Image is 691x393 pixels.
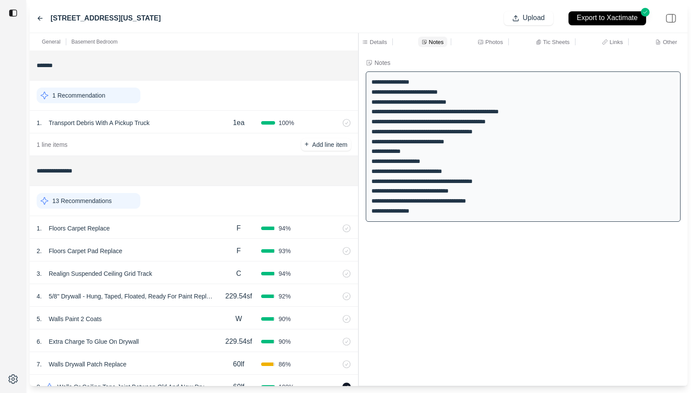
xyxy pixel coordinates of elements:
img: toggle sidebar [9,9,17,17]
button: Export to Xactimate [568,11,646,25]
p: Export to Xactimate [577,13,638,23]
img: right-panel.svg [661,9,681,28]
label: [STREET_ADDRESS][US_STATE] [51,13,161,24]
button: Upload [504,11,553,25]
p: Upload [523,13,545,23]
button: Export to Xactimate [560,7,654,29]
